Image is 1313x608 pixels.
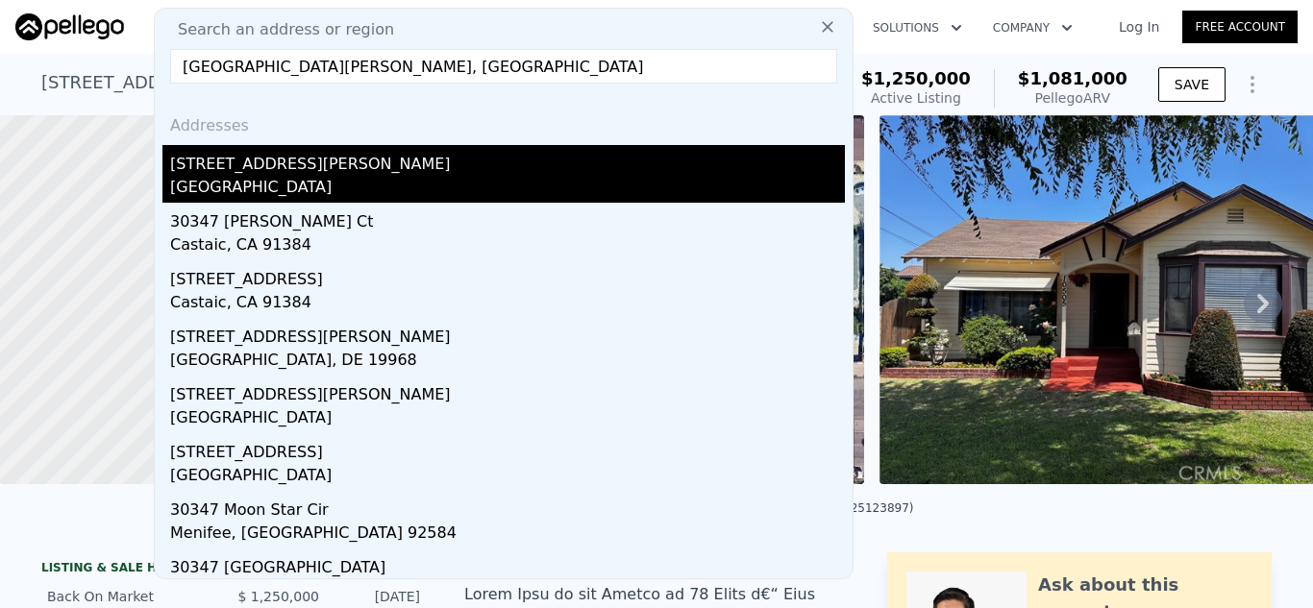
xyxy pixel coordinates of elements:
[170,291,845,318] div: Castaic, CA 91384
[334,587,420,606] div: [DATE]
[170,464,845,491] div: [GEOGRAPHIC_DATA]
[15,13,124,40] img: Pellego
[170,176,845,203] div: [GEOGRAPHIC_DATA]
[1182,11,1298,43] a: Free Account
[170,318,845,349] div: [STREET_ADDRESS][PERSON_NAME]
[861,68,971,88] span: $1,250,000
[170,145,845,176] div: [STREET_ADDRESS][PERSON_NAME]
[1158,67,1226,102] button: SAVE
[162,18,394,41] span: Search an address or region
[170,203,845,233] div: 30347 [PERSON_NAME] Ct
[170,548,845,579] div: 30347 [GEOGRAPHIC_DATA]
[237,589,319,604] span: $ 1,250,000
[1096,17,1182,36] a: Log In
[170,349,845,376] div: [GEOGRAPHIC_DATA], DE 19968
[1018,88,1127,108] div: Pellego ARV
[170,49,837,84] input: Enter an address, city, region, neighborhood or zip code
[47,587,218,606] div: Back On Market
[1018,68,1127,88] span: $1,081,000
[170,522,845,548] div: Menifee, [GEOGRAPHIC_DATA] 92584
[41,69,405,96] div: [STREET_ADDRESS] , Bellflower , CA 90706
[170,406,845,433] div: [GEOGRAPHIC_DATA]
[170,376,845,406] div: [STREET_ADDRESS][PERSON_NAME]
[871,90,961,106] span: Active Listing
[41,560,426,579] div: LISTING & SALE HISTORY
[978,11,1088,45] button: Company
[1233,65,1272,104] button: Show Options
[857,11,978,45] button: Solutions
[170,433,845,464] div: [STREET_ADDRESS]
[170,260,845,291] div: [STREET_ADDRESS]
[170,233,845,260] div: Castaic, CA 91384
[162,99,845,145] div: Addresses
[170,491,845,522] div: 30347 Moon Star Cir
